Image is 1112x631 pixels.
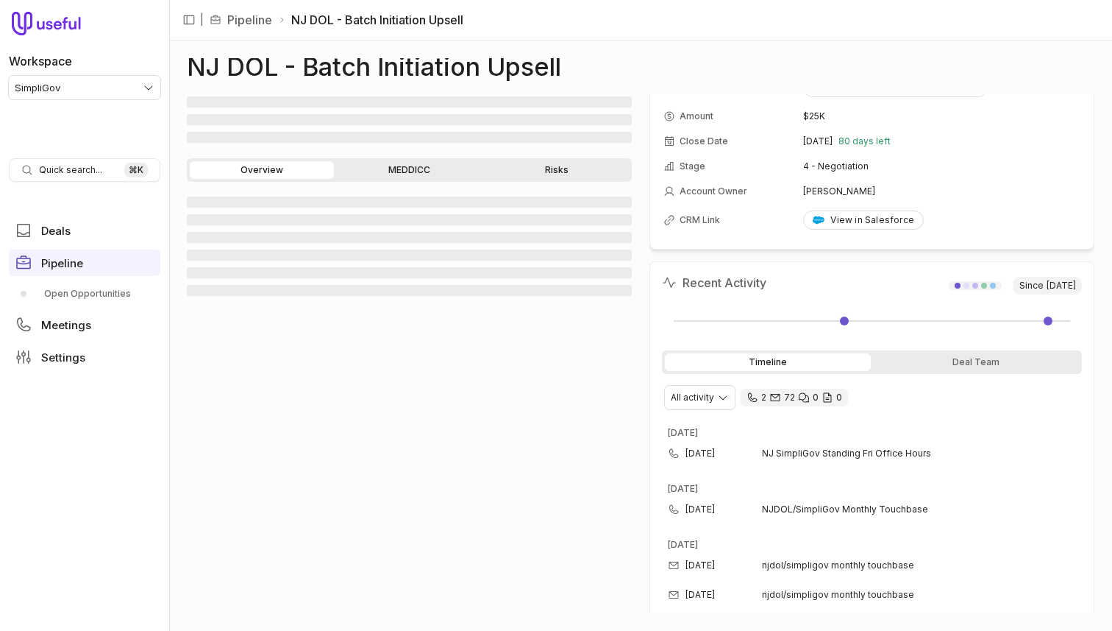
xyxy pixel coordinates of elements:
[685,448,715,459] time: [DATE]
[665,353,871,371] div: Timeline
[9,311,160,338] a: Meetings
[803,135,833,147] time: [DATE]
[41,352,85,363] span: Settings
[178,9,200,31] button: Collapse sidebar
[762,589,914,601] span: njdol/simpligov monthly touchbase
[1013,277,1082,295] span: Since
[803,155,1080,178] td: 4 - Negotiation
[9,250,160,276] a: Pipeline
[41,225,71,236] span: Deals
[187,214,632,225] span: ‌
[838,135,891,147] span: 80 days left
[762,560,914,571] span: njdol/simpligov monthly touchbase
[41,320,91,331] span: Meetings
[813,214,914,226] div: View in Salesforce
[187,232,632,243] span: ‌
[9,344,160,370] a: Settings
[41,258,83,269] span: Pipeline
[187,285,632,296] span: ‌
[680,161,705,172] span: Stage
[187,132,632,143] span: ‌
[685,504,715,515] time: [DATE]
[187,250,632,261] span: ‌
[803,105,1080,128] td: $25K
[200,11,204,29] span: |
[124,163,148,177] kbd: ⌘ K
[227,11,272,29] a: Pipeline
[668,427,698,438] time: [DATE]
[278,11,463,29] li: NJ DOL - Batch Initiation Upsell
[685,589,715,601] time: [DATE]
[874,353,1080,371] div: Deal Team
[9,282,160,306] div: Pipeline submenu
[190,161,334,179] a: Overview
[762,504,1058,515] span: NJDOL/SimpliGov Monthly Touchbase
[9,217,160,244] a: Deals
[1047,280,1076,292] time: [DATE]
[680,186,747,197] span: Account Owner
[668,483,698,494] time: [DATE]
[9,52,72,70] label: Workspace
[187,197,632,208] span: ‌
[187,267,632,278] span: ‌
[803,211,924,230] a: View in Salesforce
[485,161,629,179] a: Risks
[680,214,720,226] span: CRM Link
[187,58,561,76] h1: NJ DOL - Batch Initiation Upsell
[9,282,160,306] a: Open Opportunities
[680,110,713,122] span: Amount
[187,114,632,125] span: ‌
[662,274,766,292] h2: Recent Activity
[668,539,698,550] time: [DATE]
[680,135,728,147] span: Close Date
[803,180,1080,203] td: [PERSON_NAME]
[187,96,632,107] span: ‌
[762,448,1058,459] span: NJ SimpliGov Standing Fri Office Hours
[337,161,481,179] a: MEDDICC
[741,389,848,406] div: 2 calls and 72 email threads
[685,560,715,571] time: [DATE]
[39,164,102,176] span: Quick search...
